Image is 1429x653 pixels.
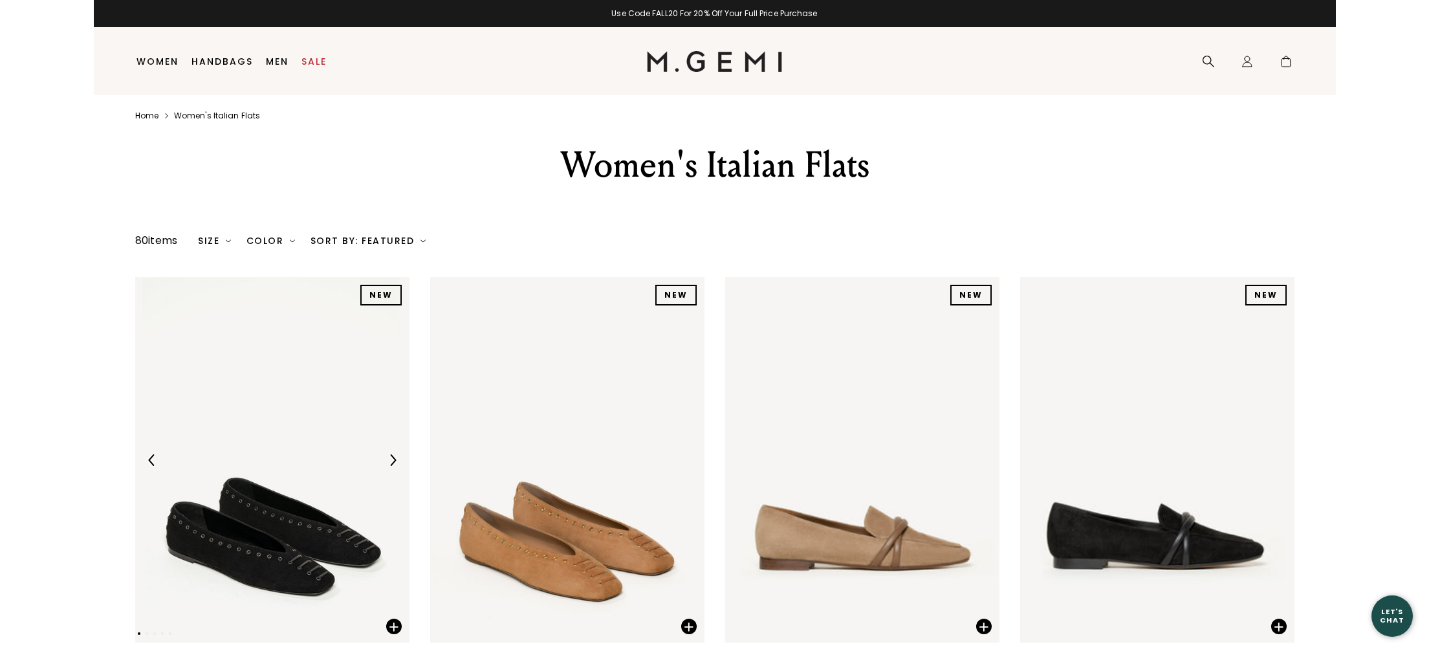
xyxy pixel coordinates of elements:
div: 80 items [135,233,178,249]
div: Let's Chat [1371,608,1413,624]
div: Women's Italian Flats [490,142,939,188]
img: Previous Arrow [146,454,158,466]
div: NEW [655,285,697,305]
div: NEW [950,285,992,305]
a: Men [266,56,289,67]
img: Next Arrow [387,454,398,466]
a: Women's italian flats [174,111,260,121]
div: Color [246,236,295,246]
a: Sale [301,56,327,67]
div: Size [198,236,231,246]
div: NEW [360,285,402,305]
a: Handbags [191,56,253,67]
a: Home [135,111,158,121]
img: M.Gemi [647,51,782,72]
img: chevron-down.svg [290,238,295,243]
img: The Mina [430,277,704,643]
div: Sort By: Featured [311,236,426,246]
div: NEW [1245,285,1287,305]
a: Women [136,56,179,67]
img: chevron-down.svg [226,238,231,243]
img: The Brenda [725,277,999,643]
img: chevron-down.svg [420,238,426,243]
img: The Brenda [1020,277,1294,643]
div: 1 / 2 [94,8,1336,19]
img: The Mina [135,277,409,643]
